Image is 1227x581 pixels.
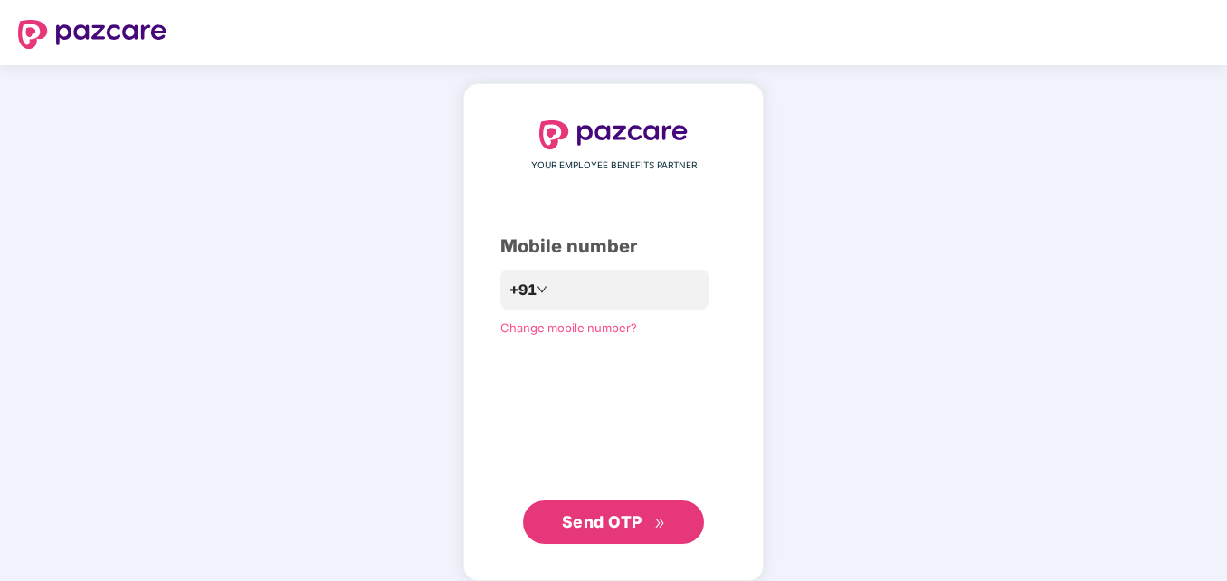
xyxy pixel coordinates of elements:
span: Send OTP [562,512,642,531]
img: logo [539,120,688,149]
button: Send OTPdouble-right [523,500,704,544]
span: double-right [654,518,666,529]
span: +91 [509,279,537,301]
span: down [537,284,547,295]
a: Change mobile number? [500,320,637,335]
span: YOUR EMPLOYEE BENEFITS PARTNER [531,158,697,173]
div: Mobile number [500,233,727,261]
img: logo [18,20,166,49]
